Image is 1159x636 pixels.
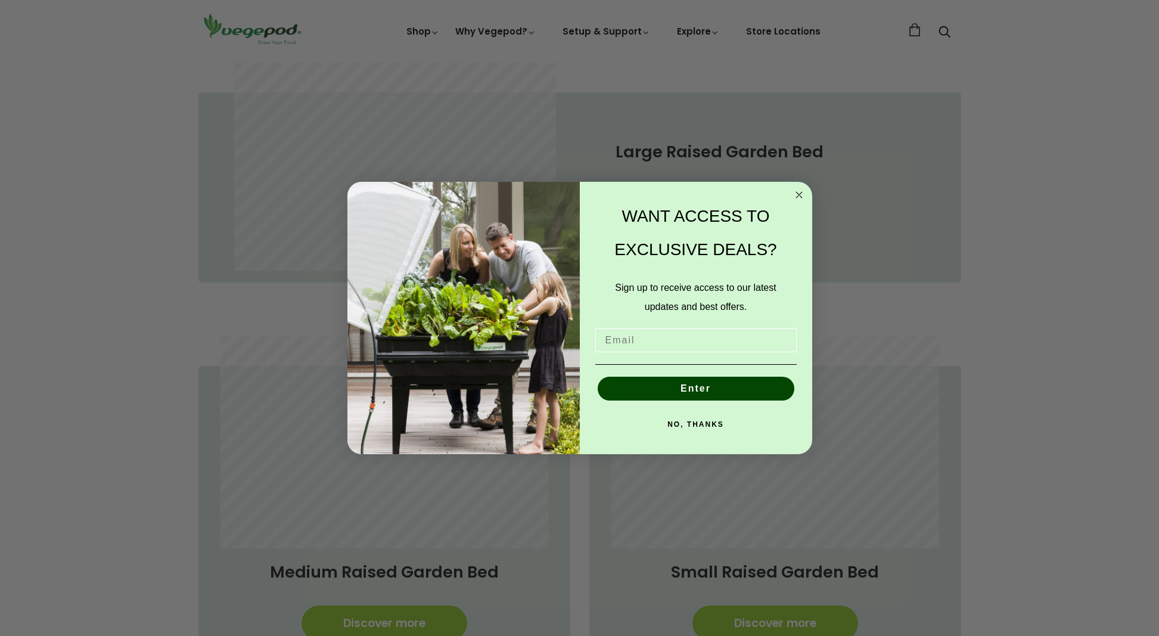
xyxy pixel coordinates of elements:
img: e9d03583-1bb1-490f-ad29-36751b3212ff.jpeg [347,182,580,454]
button: Close dialog [792,188,806,202]
button: NO, THANKS [595,412,797,436]
span: WANT ACCESS TO EXCLUSIVE DEALS? [614,207,776,259]
img: underline [595,364,797,365]
button: Enter [598,377,794,401]
input: Email [595,328,797,352]
span: Sign up to receive access to our latest updates and best offers. [615,283,776,312]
